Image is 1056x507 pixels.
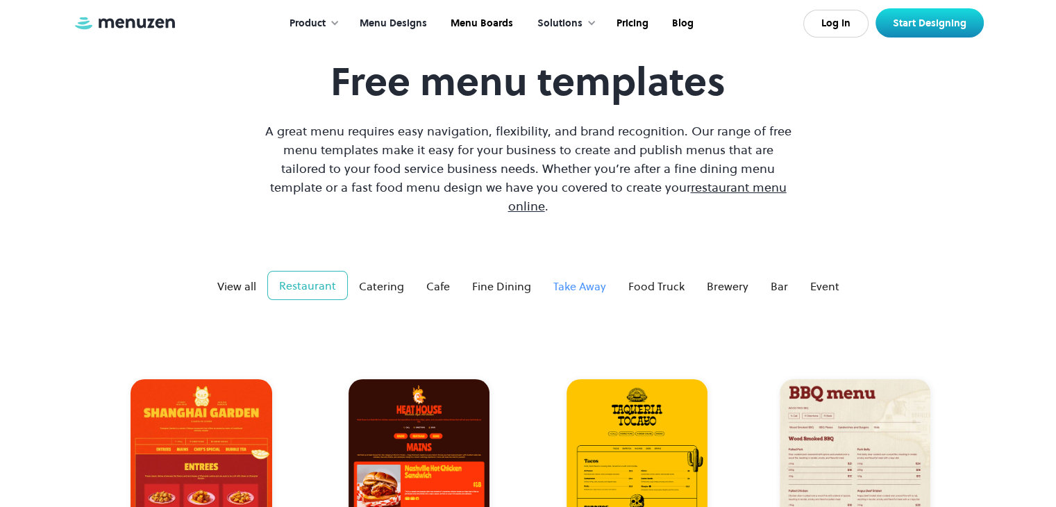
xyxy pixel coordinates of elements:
[659,2,704,45] a: Blog
[810,278,839,294] div: Event
[628,278,685,294] div: Food Truck
[262,122,795,215] p: A great menu requires easy navigation, flexibility, and brand recognition. Our range of free menu...
[279,277,336,294] div: Restaurant
[803,10,869,38] a: Log In
[217,278,256,294] div: View all
[359,278,404,294] div: Catering
[262,58,795,105] h1: Free menu templates
[346,2,437,45] a: Menu Designs
[437,2,523,45] a: Menu Boards
[537,16,583,31] div: Solutions
[276,2,346,45] div: Product
[426,278,450,294] div: Cafe
[290,16,326,31] div: Product
[523,2,603,45] div: Solutions
[603,2,659,45] a: Pricing
[707,278,748,294] div: Brewery
[771,278,788,294] div: Bar
[553,278,606,294] div: Take Away
[875,8,984,38] a: Start Designing
[472,278,531,294] div: Fine Dining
